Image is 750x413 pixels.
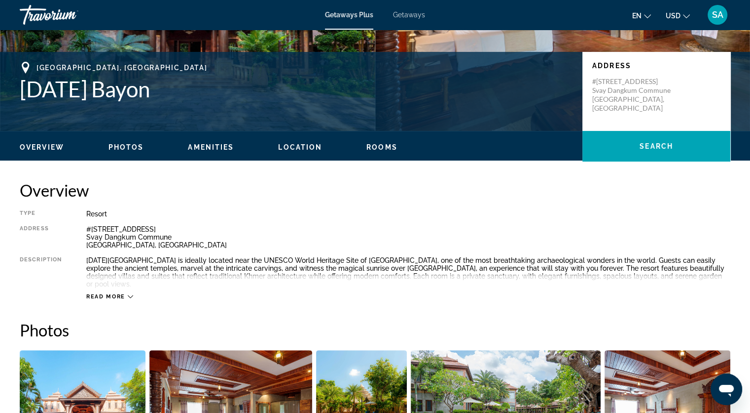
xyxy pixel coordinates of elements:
div: Description [20,256,62,288]
button: Overview [20,143,64,152]
p: Address [592,62,720,70]
a: Travorium [20,2,118,28]
button: Search [582,131,730,162]
button: Rooms [366,143,397,152]
a: Getaways [393,11,425,19]
div: Address [20,225,62,249]
h1: [DATE] Bayon [20,76,572,102]
span: [GEOGRAPHIC_DATA], [GEOGRAPHIC_DATA] [36,64,207,72]
button: Amenities [188,143,234,152]
h2: Overview [20,180,730,200]
div: #[STREET_ADDRESS] Svay Dangkum Commune [GEOGRAPHIC_DATA], [GEOGRAPHIC_DATA] [86,225,730,249]
button: Read more [86,293,133,300]
h2: Photos [20,320,730,340]
button: Change language [632,8,651,23]
p: #[STREET_ADDRESS] Svay Dangkum Commune [GEOGRAPHIC_DATA], [GEOGRAPHIC_DATA] [592,77,671,113]
span: en [632,12,642,20]
button: Photos [108,143,144,152]
div: [DATE][GEOGRAPHIC_DATA] is ideally located near the UNESCO World Heritage Site of [GEOGRAPHIC_DAT... [86,256,730,288]
div: Type [20,210,62,218]
a: Getaways Plus [325,11,373,19]
span: Read more [86,293,125,300]
span: USD [666,12,680,20]
button: Location [278,143,322,152]
span: SA [712,10,723,20]
button: User Menu [705,4,730,25]
button: Change currency [666,8,690,23]
div: Resort [86,210,730,218]
iframe: Кнопка запуска окна обмена сообщениями [711,373,742,405]
span: Search [640,142,673,150]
